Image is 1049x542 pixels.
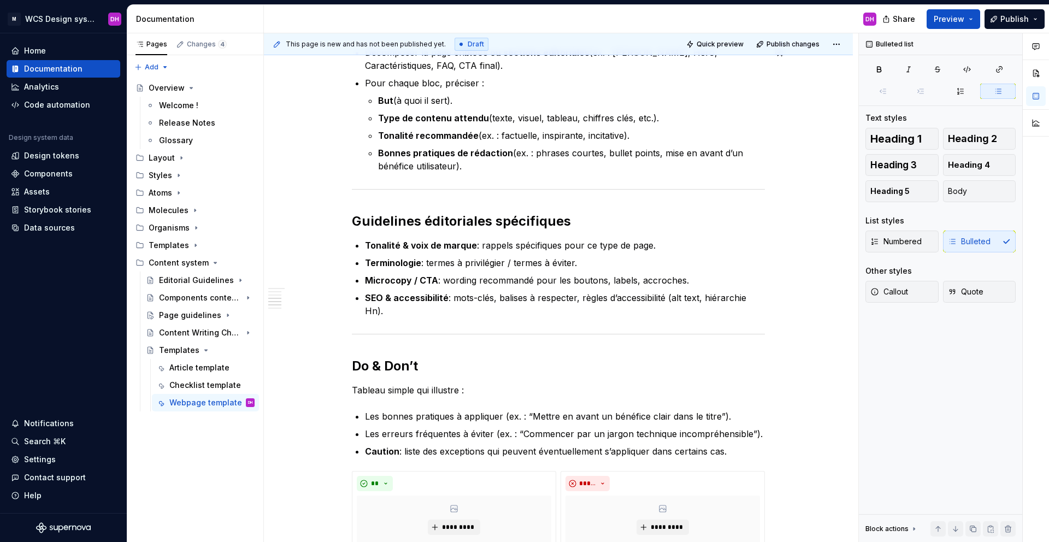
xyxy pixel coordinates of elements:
[24,490,42,501] div: Help
[131,219,259,237] div: Organisms
[131,79,259,97] a: Overview
[159,292,241,303] div: Components content guidelines
[152,394,259,411] a: Webpage templateDH
[7,78,120,96] a: Analytics
[365,445,765,458] p: : liste des exceptions qui peuvent éventuellement s’appliquer dans certains cas.
[24,418,74,429] div: Notifications
[24,168,73,179] div: Components
[7,96,120,114] a: Code automation
[870,160,917,170] span: Heading 3
[893,14,915,25] span: Share
[753,37,824,52] button: Publish changes
[378,130,479,141] strong: Tonalité recommandée
[865,113,907,123] div: Text styles
[697,40,744,49] span: Quick preview
[7,219,120,237] a: Data sources
[187,40,227,49] div: Changes
[943,180,1016,202] button: Body
[943,154,1016,176] button: Heading 4
[7,147,120,164] a: Design tokens
[149,222,190,233] div: Organisms
[7,165,120,182] a: Components
[131,237,259,254] div: Templates
[159,100,198,111] div: Welcome !
[131,184,259,202] div: Atoms
[378,148,513,158] strong: Bonnes pratiques de rédaction
[865,525,909,533] div: Block actions
[142,307,259,324] a: Page guidelines
[365,257,421,268] strong: Terminologie
[865,281,939,303] button: Callout
[7,42,120,60] a: Home
[159,135,193,146] div: Glossary
[24,99,90,110] div: Code automation
[149,152,175,163] div: Layout
[7,451,120,468] a: Settings
[149,205,188,216] div: Molecules
[142,132,259,149] a: Glossary
[131,202,259,219] div: Molecules
[24,204,91,215] div: Storybook stories
[865,215,904,226] div: List styles
[110,15,119,23] div: DH
[24,150,79,161] div: Design tokens
[24,45,46,56] div: Home
[365,292,449,303] strong: SEO & accessibilité
[365,240,477,251] strong: Tonalité & voix de marque
[136,14,259,25] div: Documentation
[8,13,21,26] div: M
[7,60,120,78] a: Documentation
[142,272,259,289] a: Editorial Guidelines
[159,345,199,356] div: Templates
[159,275,234,286] div: Editorial Guidelines
[131,167,259,184] div: Styles
[365,274,765,287] p: : wording recommandé pour les boutons, labels, accroches.
[365,427,765,440] p: Les erreurs fréquentes à éviter (ex. : “Commencer par un jargon technique incompréhensible”).
[943,281,1016,303] button: Quote
[7,433,120,450] button: Search ⌘K
[131,79,259,411] div: Page tree
[149,187,172,198] div: Atoms
[948,286,983,297] span: Quote
[352,213,571,229] strong: Guidelines éditoriales spécifiques
[159,117,215,128] div: Release Notes
[948,133,997,144] span: Heading 2
[378,111,765,125] p: (texte, visuel, tableau, chiffres clés, etc.).
[7,183,120,201] a: Assets
[865,266,912,276] div: Other styles
[870,286,908,297] span: Callout
[865,180,939,202] button: Heading 5
[365,46,765,72] p: Décomposer la page en (ex. : [PERSON_NAME], Hero, Caractéristiques, FAQ, CTA final).
[865,15,874,23] div: DH
[24,81,59,92] div: Analytics
[149,257,209,268] div: Content system
[365,410,765,423] p: Les bonnes pratiques à appliquer (ex. : “Mettre en avant un bénéfice clair dans le titre”).
[468,40,484,49] span: Draft
[1000,14,1029,25] span: Publish
[767,40,820,49] span: Publish changes
[131,149,259,167] div: Layout
[142,341,259,359] a: Templates
[352,358,418,374] strong: Do & Don’t
[943,128,1016,150] button: Heading 2
[865,128,939,150] button: Heading 1
[378,129,765,142] p: (ex. : factuelle, inspirante, incitative).
[169,397,242,408] div: Webpage template
[865,231,939,252] button: Numbered
[870,133,922,144] span: Heading 1
[36,522,91,533] svg: Supernova Logo
[131,254,259,272] div: Content system
[25,14,95,25] div: WCS Design system
[7,469,120,486] button: Contact support
[159,327,241,338] div: Content Writing Checklists
[145,63,158,72] span: Add
[142,97,259,114] a: Welcome !
[218,40,227,49] span: 4
[2,7,125,31] button: MWCS Design systemDH
[365,76,765,90] p: Pour chaque bloc, préciser :
[159,310,221,321] div: Page guidelines
[865,154,939,176] button: Heading 3
[870,186,910,197] span: Heading 5
[149,240,189,251] div: Templates
[149,83,185,93] div: Overview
